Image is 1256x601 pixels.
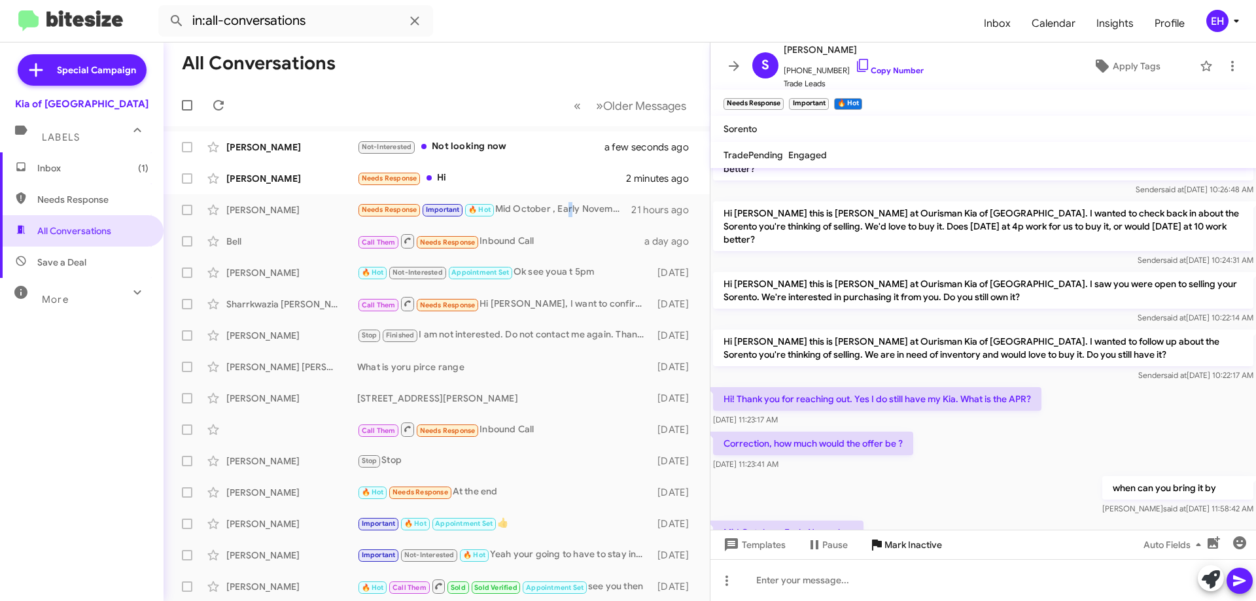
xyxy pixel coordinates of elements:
[357,421,651,438] div: Inbound Call
[1161,184,1184,194] span: said at
[37,256,86,269] span: Save a Deal
[226,455,357,468] div: [PERSON_NAME]
[226,266,357,279] div: [PERSON_NAME]
[713,387,1041,411] p: Hi! Thank you for reaching out. Yes I do still have my Kia. What is the APR?
[362,205,417,214] span: Needs Response
[226,203,357,216] div: [PERSON_NAME]
[362,238,396,247] span: Call Them
[404,519,427,528] span: 🔥 Hot
[386,331,415,339] span: Finished
[226,141,357,154] div: [PERSON_NAME]
[226,172,357,185] div: [PERSON_NAME]
[973,5,1021,43] a: Inbox
[357,139,621,154] div: Not looking now
[362,456,377,465] span: Stop
[420,301,476,309] span: Needs Response
[226,549,357,562] div: [PERSON_NAME]
[651,392,699,405] div: [DATE]
[362,426,396,435] span: Call Them
[362,551,396,559] span: Important
[37,193,148,206] span: Needs Response
[226,298,357,311] div: Sharrkwazia [PERSON_NAME]
[226,329,357,342] div: [PERSON_NAME]
[651,298,699,311] div: [DATE]
[357,171,626,186] div: Hi
[651,486,699,499] div: [DATE]
[392,583,427,592] span: Call Them
[1138,313,1253,322] span: Sender [DATE] 10:22:14 AM
[362,488,384,496] span: 🔥 Hot
[526,583,584,592] span: Appointment Set
[362,301,396,309] span: Call Them
[357,265,651,280] div: Ok see youa t 5pm
[1138,370,1253,380] span: Sender [DATE] 10:22:17 AM
[796,533,858,557] button: Pause
[713,521,863,544] p: Mid October , Early November
[362,519,396,528] span: Important
[357,516,651,531] div: 👍
[468,205,491,214] span: 🔥 Hot
[357,547,651,562] div: Yeah your going to have to stay in car longer then. You wont be able to lower your payment going ...
[357,453,651,468] div: Stop
[713,459,778,469] span: [DATE] 11:23:41 AM
[651,549,699,562] div: [DATE]
[566,92,589,119] button: Previous
[357,328,651,343] div: I am not interested. Do not contact me again. Thank you.
[57,63,136,77] span: Special Campaign
[651,360,699,373] div: [DATE]
[362,583,384,592] span: 🔥 Hot
[631,203,699,216] div: 21 hours ago
[761,55,769,76] span: S
[463,551,485,559] span: 🔥 Hot
[626,172,699,185] div: 2 minutes ago
[1102,504,1253,513] span: [PERSON_NAME] [DATE] 11:58:42 AM
[784,58,924,77] span: [PHONE_NUMBER]
[392,268,443,277] span: Not-Interested
[1138,255,1253,265] span: Sender [DATE] 10:24:31 AM
[713,330,1253,366] p: Hi [PERSON_NAME] this is [PERSON_NAME] at Ourisman Kia of [GEOGRAPHIC_DATA]. I wanted to follow u...
[724,149,783,161] span: TradePending
[474,583,517,592] span: Sold Verified
[226,580,357,593] div: [PERSON_NAME]
[834,98,862,110] small: 🔥 Hot
[574,97,581,114] span: «
[226,392,357,405] div: [PERSON_NAME]
[420,238,476,247] span: Needs Response
[451,268,509,277] span: Appointment Set
[651,580,699,593] div: [DATE]
[784,42,924,58] span: [PERSON_NAME]
[357,296,651,312] div: Hi [PERSON_NAME], I want to confirm Ourisman Kia will purchase our vehicle as is (including any d...
[567,92,694,119] nav: Page navigation example
[357,392,651,405] div: [STREET_ADDRESS][PERSON_NAME]
[603,99,686,113] span: Older Messages
[1164,370,1187,380] span: said at
[651,329,699,342] div: [DATE]
[710,533,796,557] button: Templates
[855,65,924,75] a: Copy Number
[713,415,778,424] span: [DATE] 11:23:17 AM
[226,235,357,248] div: Bell
[1113,54,1160,78] span: Apply Tags
[1133,533,1217,557] button: Auto Fields
[1144,5,1195,43] span: Profile
[1136,184,1253,194] span: Sender [DATE] 10:26:48 AM
[644,235,699,248] div: a day ago
[1059,54,1193,78] button: Apply Tags
[15,97,148,111] div: Kia of [GEOGRAPHIC_DATA]
[1163,504,1186,513] span: said at
[724,98,784,110] small: Needs Response
[884,533,942,557] span: Mark Inactive
[362,331,377,339] span: Stop
[182,53,336,74] h1: All Conversations
[788,149,827,161] span: Engaged
[1206,10,1229,32] div: EH
[1021,5,1086,43] a: Calendar
[357,233,644,249] div: Inbound Call
[621,141,699,154] div: a few seconds ago
[724,123,757,135] span: Sorento
[357,360,651,373] div: What is yoru pirce range
[426,205,460,214] span: Important
[713,432,913,455] p: Correction, how much would the offer be ?
[713,201,1253,251] p: Hi [PERSON_NAME] this is [PERSON_NAME] at Ourisman Kia of [GEOGRAPHIC_DATA]. I wanted to check ba...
